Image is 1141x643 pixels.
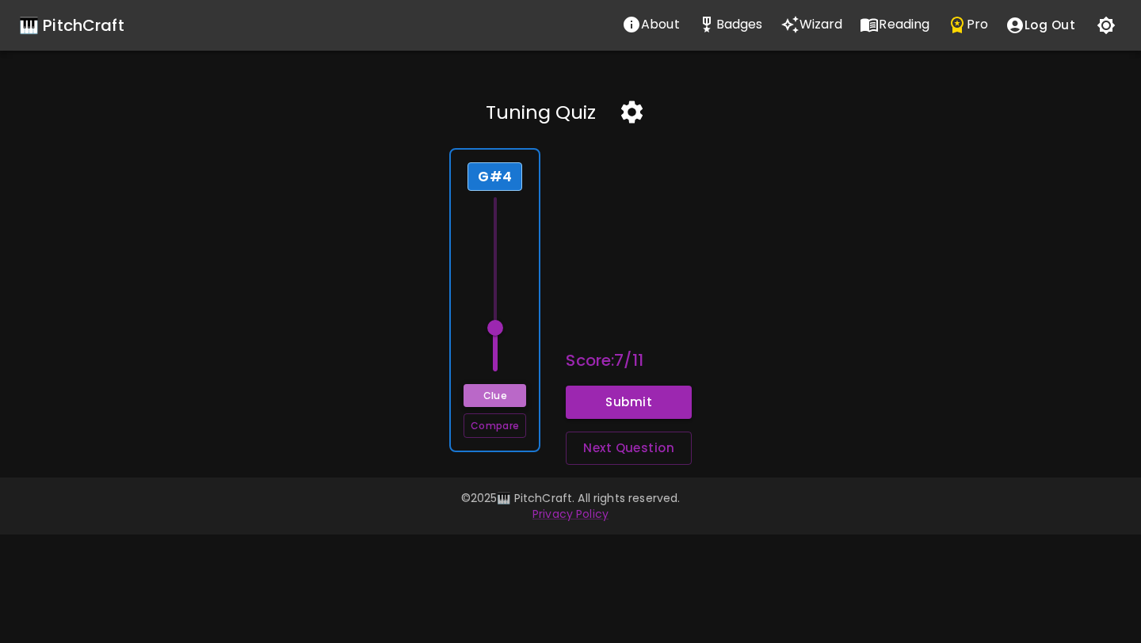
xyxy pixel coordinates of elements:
button: About [613,9,689,40]
p: Reading [879,15,929,34]
a: Wizard [772,9,852,42]
a: 🎹 PitchCraft [19,13,124,38]
p: About [641,15,680,34]
a: Stats [689,9,772,42]
h5: Tuning Quiz [486,100,596,125]
a: About [613,9,689,42]
a: Pro [939,9,997,42]
button: Stats [689,9,772,40]
button: Clue [464,384,526,407]
p: Pro [967,15,988,34]
h6: Score: 7 / 11 [566,348,643,373]
p: Badges [716,15,763,34]
button: Next Question [566,432,692,465]
a: Reading [851,9,938,42]
button: Pro [939,9,997,40]
a: Privacy Policy [532,506,609,522]
button: Reading [851,9,938,40]
p: © 2025 🎹 PitchCraft. All rights reserved. [114,490,1027,506]
button: account of current user [997,9,1084,42]
p: Wizard [799,15,843,34]
div: G#4 [467,162,521,191]
button: Wizard [772,9,852,40]
button: Compare [464,413,526,438]
button: Submit [566,386,692,419]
